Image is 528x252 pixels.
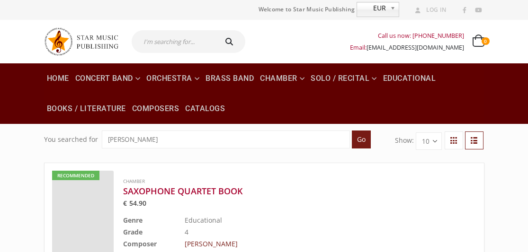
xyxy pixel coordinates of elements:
b: Genre [123,216,143,225]
a: SAXOPHONE QUARTET BOOK [123,185,429,197]
a: Books / Literature [44,94,129,124]
span: € [123,199,127,208]
a: [PERSON_NAME] [185,239,238,248]
button: Search [215,30,246,53]
a: Chamber [257,63,307,94]
div: Call us now: [PHONE_NUMBER] [350,30,464,42]
td: 4 [185,226,429,238]
b: Grade [123,227,143,236]
a: Solo / Recital [308,63,380,94]
div: Recommended [52,171,99,180]
span: EUR [357,2,386,14]
a: Composers [129,94,182,124]
a: Orchestra [143,63,202,94]
a: Catalogs [182,94,228,124]
b: Composer [123,239,157,248]
a: Brass Band [203,63,257,94]
img: Star Music Publishing [44,25,125,59]
a: Facebook [458,4,471,17]
a: Educational [380,63,439,94]
a: [EMAIL_ADDRESS][DOMAIN_NAME] [367,43,464,52]
a: Log In [412,4,447,16]
bdi: 54.90 [123,199,146,208]
td: Educational [185,214,429,226]
a: Chamber [123,178,145,184]
span: 0 [482,37,489,45]
form: Show: [395,132,442,150]
div: Email: [350,42,464,53]
span: Welcome to Star Music Publishing [259,2,355,17]
a: Youtube [472,4,484,17]
a: Home [44,63,72,94]
input: Go [352,130,371,148]
a: Concert Band [72,63,143,94]
div: You searched for [44,130,98,148]
input: I'm searching for... [132,30,215,53]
